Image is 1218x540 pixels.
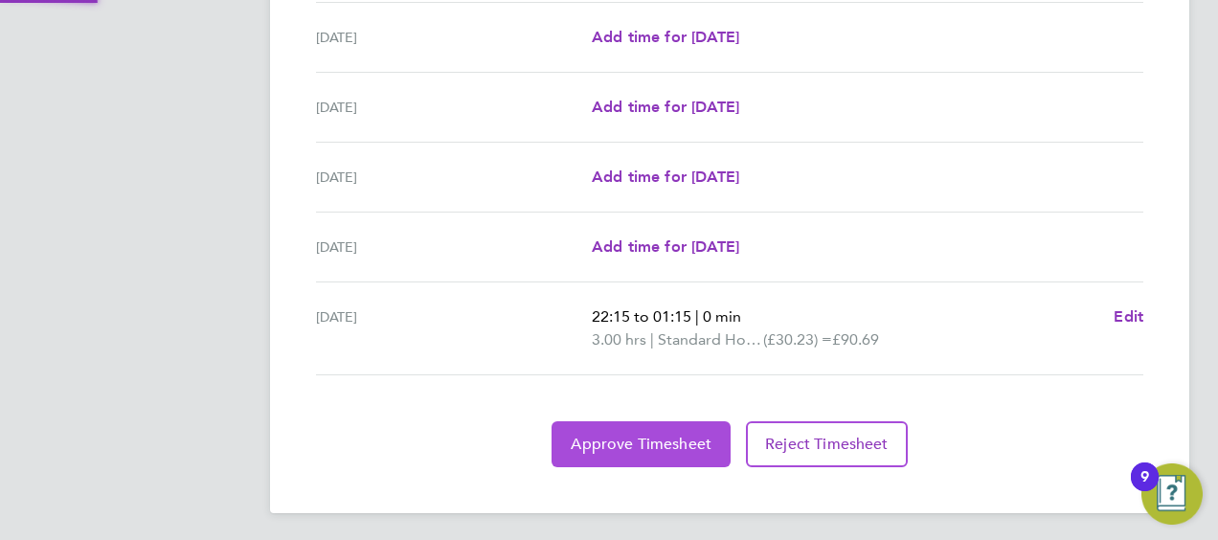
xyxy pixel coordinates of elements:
[592,96,739,119] a: Add time for [DATE]
[763,330,832,349] span: (£30.23) =
[316,166,592,189] div: [DATE]
[1114,307,1143,326] span: Edit
[765,435,889,454] span: Reject Timesheet
[650,330,654,349] span: |
[592,98,739,116] span: Add time for [DATE]
[316,236,592,259] div: [DATE]
[703,307,741,326] span: 0 min
[592,166,739,189] a: Add time for [DATE]
[592,236,739,259] a: Add time for [DATE]
[1141,463,1203,525] button: Open Resource Center, 9 new notifications
[316,96,592,119] div: [DATE]
[592,168,739,186] span: Add time for [DATE]
[1114,305,1143,328] a: Edit
[571,435,711,454] span: Approve Timesheet
[695,307,699,326] span: |
[592,28,739,46] span: Add time for [DATE]
[316,305,592,351] div: [DATE]
[592,307,691,326] span: 22:15 to 01:15
[746,421,908,467] button: Reject Timesheet
[658,328,763,351] span: Standard Hourly
[592,330,646,349] span: 3.00 hrs
[592,237,739,256] span: Add time for [DATE]
[552,421,731,467] button: Approve Timesheet
[832,330,879,349] span: £90.69
[316,26,592,49] div: [DATE]
[592,26,739,49] a: Add time for [DATE]
[1140,477,1149,502] div: 9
